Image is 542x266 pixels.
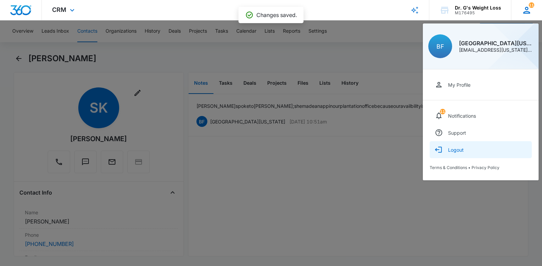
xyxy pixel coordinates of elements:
[430,76,532,93] a: My Profile
[448,147,464,153] div: Logout
[440,109,445,114] span: 11
[448,82,471,88] div: My Profile
[448,130,466,136] div: Support
[430,124,532,141] a: Support
[52,6,66,13] span: CRM
[430,165,532,170] div: •
[455,5,501,11] div: account name
[448,113,476,119] div: Notifications
[430,141,532,158] button: Logout
[256,11,297,19] p: Changes saved.
[529,2,534,8] span: 11
[430,107,532,124] a: notifications countNotifications
[459,48,533,52] div: [EMAIL_ADDRESS][US_STATE][DOMAIN_NAME]
[436,43,444,50] span: BF
[430,165,467,170] a: Terms & Conditions
[472,165,499,170] a: Privacy Policy
[440,109,445,114] div: notifications count
[529,2,534,8] div: notifications count
[455,11,501,15] div: account id
[459,40,533,46] div: [GEOGRAPHIC_DATA][US_STATE]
